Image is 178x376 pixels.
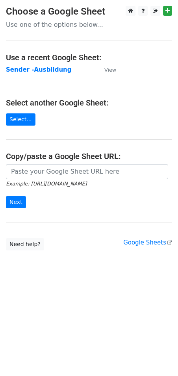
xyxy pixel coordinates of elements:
a: Google Sheets [123,239,172,246]
a: Need help? [6,238,44,250]
h3: Choose a Google Sheet [6,6,172,17]
input: Paste your Google Sheet URL here [6,164,168,179]
h4: Select another Google Sheet: [6,98,172,107]
h4: Use a recent Google Sheet: [6,53,172,62]
p: Use one of the options below... [6,20,172,29]
small: Example: [URL][DOMAIN_NAME] [6,181,87,187]
a: Sender -Ausbildung [6,66,71,73]
a: Select... [6,113,35,126]
a: View [96,66,116,73]
h4: Copy/paste a Google Sheet URL: [6,152,172,161]
small: View [104,67,116,73]
input: Next [6,196,26,208]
